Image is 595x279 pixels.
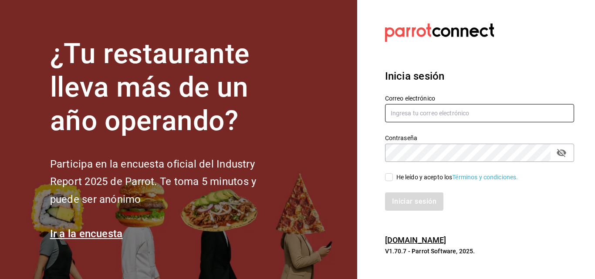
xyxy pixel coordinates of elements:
[385,95,574,101] label: Correo electrónico
[554,145,569,160] button: passwordField
[385,104,574,122] input: Ingresa tu correo electrónico
[385,235,446,245] a: [DOMAIN_NAME]
[385,247,574,255] p: V1.70.7 - Parrot Software, 2025.
[50,155,285,208] h2: Participa en la encuesta oficial del Industry Report 2025 de Parrot. Te toma 5 minutos y puede se...
[396,173,518,182] div: He leído y acepto los
[385,68,574,84] h3: Inicia sesión
[385,135,574,141] label: Contraseña
[452,174,518,181] a: Términos y condiciones.
[50,228,123,240] a: Ir a la encuesta
[50,37,285,138] h1: ¿Tu restaurante lleva más de un año operando?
